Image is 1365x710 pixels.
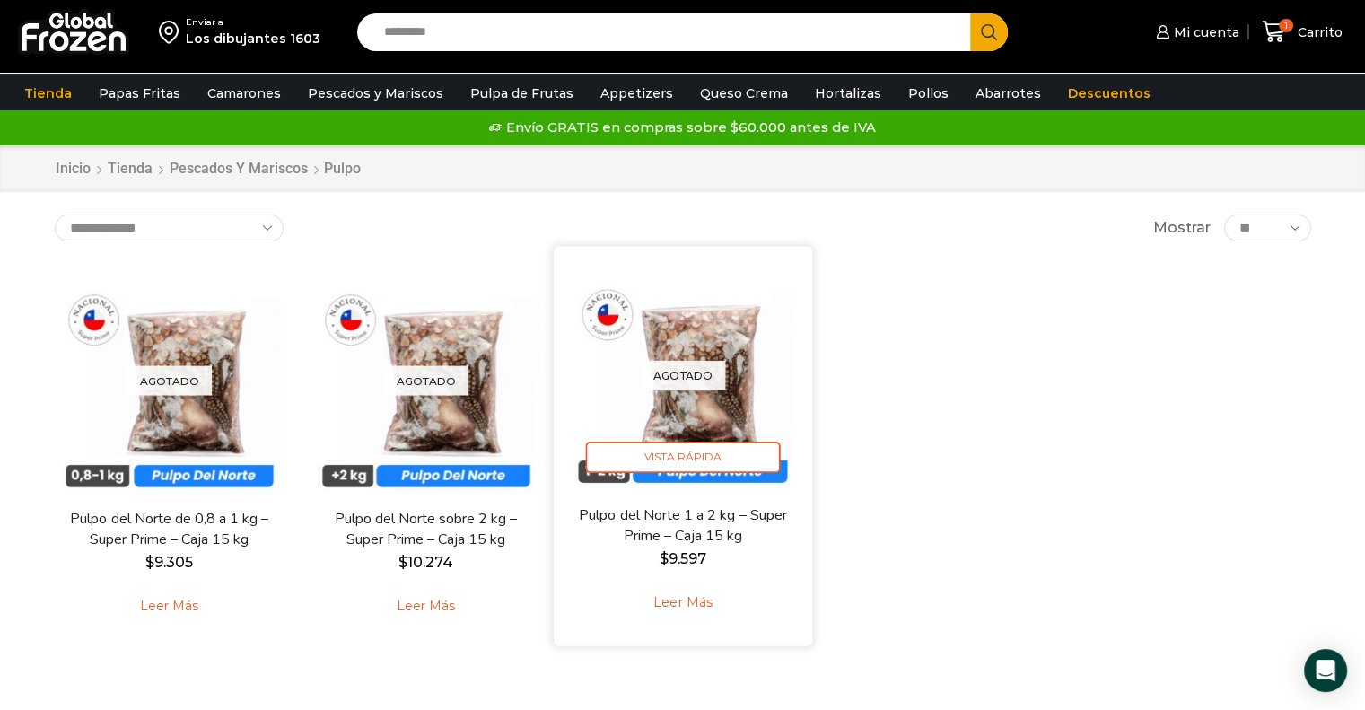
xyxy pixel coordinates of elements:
a: Pescados y Mariscos [169,159,309,180]
a: Pollos [899,76,958,110]
a: Pescados y Mariscos [299,76,452,110]
div: Enviar a [186,16,320,29]
a: Camarones [198,76,290,110]
a: Pulpo del Norte sobre 2 kg – Super Prime – Caja 15 kg [322,509,529,550]
a: Mi cuenta [1151,14,1239,50]
a: Inicio [55,159,92,180]
div: Open Intercom Messenger [1304,649,1347,692]
span: Vista Rápida [585,442,780,473]
span: Carrito [1293,23,1343,41]
a: Tienda [15,76,81,110]
a: 1 Carrito [1257,11,1347,53]
a: Queso Crema [691,76,797,110]
a: Pulpa de Frutas [461,76,582,110]
h1: Pulpo [324,160,361,177]
nav: Breadcrumb [55,159,361,180]
a: Hortalizas [806,76,890,110]
bdi: 9.305 [145,554,193,571]
a: Pulpo del Norte de 0,8 a 1 kg – Super Prime – Caja 15 kg [66,509,272,550]
span: $ [398,554,407,571]
a: Leé más sobre “Pulpo del Norte de 0,8 a 1 kg - Super Prime - Caja 15 kg” [112,587,226,625]
p: Agotado [640,361,725,390]
bdi: 9.597 [659,550,705,567]
a: Leé más sobre “Pulpo del Norte sobre 2 kg - Super Prime - Caja 15 kg” [369,587,483,625]
bdi: 10.274 [398,554,453,571]
button: Search button [970,13,1008,51]
span: $ [145,554,154,571]
a: Descuentos [1059,76,1159,110]
img: address-field-icon.svg [159,16,186,47]
span: Mostrar [1153,218,1211,239]
a: Tienda [107,159,153,180]
span: 1 [1279,19,1293,33]
span: $ [659,550,668,567]
a: Appetizers [591,76,682,110]
div: Los dibujantes 1603 [186,30,320,48]
span: Mi cuenta [1169,23,1239,41]
a: Abarrotes [967,76,1050,110]
select: Pedido de la tienda [55,215,284,241]
a: Pulpo del Norte 1 a 2 kg – Super Prime – Caja 15 kg [578,505,786,548]
p: Agotado [127,366,212,396]
a: Leé más sobre “Pulpo del Norte 1 a 2 kg - Super Prime - Caja 15 kg” [626,583,739,622]
a: Papas Fritas [90,76,189,110]
p: Agotado [384,366,468,396]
